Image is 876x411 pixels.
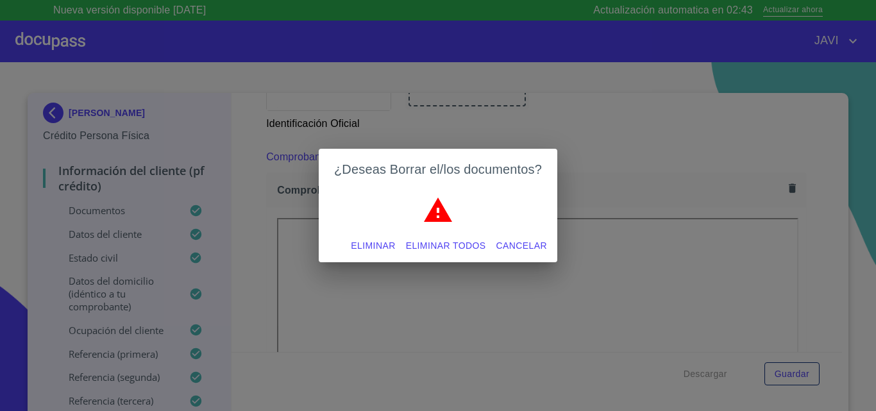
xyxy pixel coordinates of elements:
span: Eliminar todos [406,238,486,254]
span: Cancelar [496,238,547,254]
button: Eliminar todos [401,234,491,258]
span: Eliminar [351,238,395,254]
button: Cancelar [491,234,552,258]
h2: ¿Deseas Borrar el/los documentos? [334,159,542,180]
button: Eliminar [346,234,400,258]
